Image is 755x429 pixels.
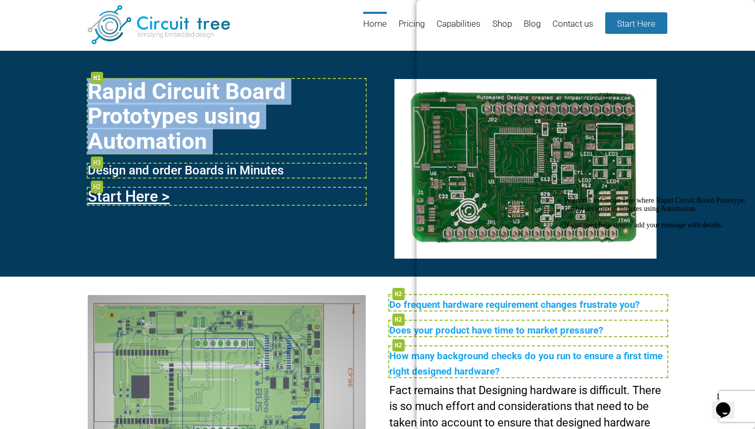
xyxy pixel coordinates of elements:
[389,325,603,336] span: Does your product have time to market pressure?
[4,4,8,13] span: 1
[88,79,366,153] h1: Rapid Circuit Board Prototypes using Automation
[363,12,387,45] a: Home
[4,4,189,37] div: Welcome to Circuit Tree where Rapid Circuit Board Prototypes can be designed in minutes using Aut...
[88,164,366,177] h3: Design and order Boards in Minutes
[399,12,425,45] a: Pricing
[4,4,187,36] span: Welcome to Circuit Tree where Rapid Circuit Board Prototypes can be designed in minutes using Aut...
[389,299,640,310] span: Do frequent hardware requirement changes frustrate you?
[88,5,230,44] img: Circuit Tree
[88,187,170,205] a: Start Here >
[389,350,663,377] span: How many background checks do you run to ensure a first time right designed hardware?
